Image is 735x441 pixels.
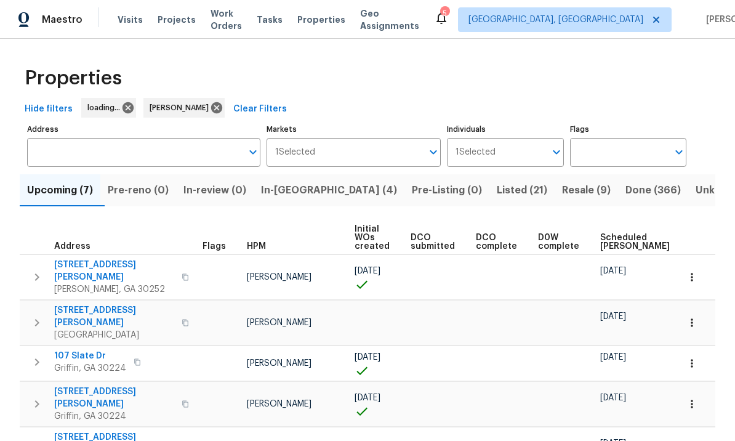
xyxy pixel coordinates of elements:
[447,126,563,133] label: Individuals
[54,362,126,374] span: Griffin, GA 30224
[247,242,266,251] span: HPM
[600,312,626,321] span: [DATE]
[570,126,686,133] label: Flags
[25,72,122,84] span: Properties
[538,233,579,251] span: D0W complete
[476,233,517,251] span: DCO complete
[600,394,626,402] span: [DATE]
[27,126,260,133] label: Address
[562,182,611,199] span: Resale (9)
[247,400,311,408] span: [PERSON_NAME]
[87,102,125,114] span: loading...
[54,242,90,251] span: Address
[54,329,174,341] span: [GEOGRAPHIC_DATA]
[158,14,196,26] span: Projects
[108,182,169,199] span: Pre-reno (0)
[42,14,82,26] span: Maestro
[411,233,455,251] span: DCO submitted
[625,182,681,199] span: Done (366)
[247,318,311,327] span: [PERSON_NAME]
[54,350,126,362] span: 107 Slate Dr
[267,126,441,133] label: Markets
[360,7,419,32] span: Geo Assignments
[600,233,670,251] span: Scheduled [PERSON_NAME]
[233,102,287,117] span: Clear Filters
[355,353,380,362] span: [DATE]
[600,267,626,275] span: [DATE]
[211,7,242,32] span: Work Orders
[244,144,262,161] button: Open
[548,144,565,161] button: Open
[54,386,174,410] span: [STREET_ADDRESS][PERSON_NAME]
[81,98,136,118] div: loading...
[118,14,143,26] span: Visits
[25,102,73,117] span: Hide filters
[143,98,225,118] div: [PERSON_NAME]
[297,14,345,26] span: Properties
[456,147,496,158] span: 1 Selected
[54,410,174,423] span: Griffin, GA 30224
[412,182,482,199] span: Pre-Listing (0)
[257,15,283,24] span: Tasks
[468,14,643,26] span: [GEOGRAPHIC_DATA], [GEOGRAPHIC_DATA]
[275,147,315,158] span: 1 Selected
[425,144,442,161] button: Open
[27,182,93,199] span: Upcoming (7)
[150,102,214,114] span: [PERSON_NAME]
[228,98,292,121] button: Clear Filters
[497,182,547,199] span: Listed (21)
[54,259,174,283] span: [STREET_ADDRESS][PERSON_NAME]
[20,98,78,121] button: Hide filters
[54,304,174,329] span: [STREET_ADDRESS][PERSON_NAME]
[355,225,390,251] span: Initial WOs created
[261,182,397,199] span: In-[GEOGRAPHIC_DATA] (4)
[183,182,246,199] span: In-review (0)
[600,353,626,362] span: [DATE]
[440,7,449,20] div: 5
[203,242,226,251] span: Flags
[355,267,380,275] span: [DATE]
[355,394,380,402] span: [DATE]
[54,283,174,296] span: [PERSON_NAME], GA 30252
[247,273,311,281] span: [PERSON_NAME]
[247,359,311,368] span: [PERSON_NAME]
[670,144,688,161] button: Open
